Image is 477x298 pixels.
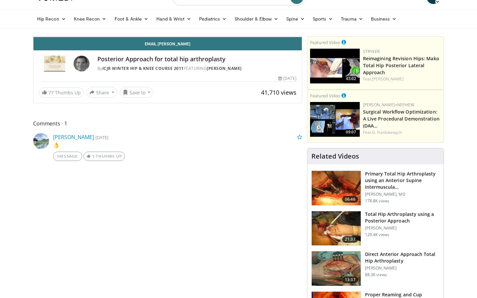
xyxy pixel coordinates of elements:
[365,171,440,190] h3: Primary Total Hip Arthroplasty using an Anterior Supine Intermuscula…
[342,196,358,203] span: 06:46
[363,109,440,129] a: Surgical Workflow Optimization: A Live Procedural Demonstration (DAA…
[365,251,440,264] h3: Direct Anterior Approach Total Hip Arthroplasty
[97,66,296,72] div: By FEATURING
[207,66,242,71] a: [PERSON_NAME]
[309,12,337,25] a: Sports
[310,49,360,83] a: 43:02
[282,12,308,25] a: Spine
[261,88,296,96] span: 41,710 views
[312,171,361,205] img: 263423_3.png.150x105_q85_crop-smart_upscale.jpg
[311,152,359,160] h4: Related Videos
[365,266,440,271] p: [PERSON_NAME]
[365,232,389,237] p: 129.4K views
[33,37,302,50] a: Email [PERSON_NAME]
[33,12,70,25] a: Hip Recon
[70,12,111,25] a: Knee Recon
[120,87,154,98] button: Save to
[342,276,358,283] span: 13:37
[365,198,389,204] p: 178.8K views
[312,251,361,286] img: 294118_0000_1.png.150x105_q85_crop-smart_upscale.jpg
[344,129,358,135] span: 09:07
[363,76,441,82] div: Feat.
[53,141,302,149] p: 👌
[310,49,360,83] img: 6632ea9e-2a24-47c5-a9a2-6608124666dc.150x105_q85_crop-smart_upscale.jpg
[365,211,440,224] h3: Total Hip Arthroplasty using a Posterior Approach
[53,152,82,161] a: Message
[363,49,380,54] a: Stryker
[33,133,49,149] img: Avatar
[53,133,94,141] a: [PERSON_NAME]
[33,119,302,128] span: Comments 1
[311,211,440,246] a: 21:37 Total Hip Arthroplasty using a Posterior Approach [PERSON_NAME] 129.4K views
[365,225,440,231] p: [PERSON_NAME]
[363,129,441,135] div: Feat.
[312,211,361,246] img: 286987_0000_1.png.150x105_q85_crop-smart_upscale.jpg
[310,93,340,99] small: Featured Video
[48,89,54,96] span: 77
[344,76,358,82] span: 43:02
[74,56,89,72] img: Avatar
[310,102,360,137] img: bcfc90b5-8c69-4b20-afee-af4c0acaf118.150x105_q85_crop-smart_upscale.jpg
[92,154,95,159] span: 1
[367,12,401,25] a: Business
[278,75,296,81] div: [DATE]
[342,236,358,243] span: 21:37
[372,76,403,82] a: [PERSON_NAME]
[152,12,195,25] a: Hand & Wrist
[311,251,440,286] a: 13:37 Direct Anterior Approach Total Hip Arthroplasty [PERSON_NAME] 88.3K views
[86,87,117,98] button: Share
[231,12,282,25] a: Shoulder & Elbow
[195,12,231,25] a: Pediatrics
[97,56,296,63] h4: Posterior Approach for total hip arthroplasty
[39,87,84,98] a: 77 Thumbs Up
[337,12,367,25] a: Trauma
[365,272,387,277] p: 88.3K views
[39,56,71,72] img: ICJR Winter Hip & Knee Course 2011
[310,39,340,45] small: Featured Video
[111,12,153,25] a: Foot & Ankle
[363,55,439,75] a: Reimagining Revision Hips: Mako Total Hip Posterior Lateral Approach
[311,171,440,206] a: 06:46 Primary Total Hip Arthroplasty using an Anterior Supine Intermuscula… [PERSON_NAME], MD 178...
[372,129,402,135] a: G. Haidukewych
[310,102,360,137] a: 09:07
[365,192,440,197] p: [PERSON_NAME], MD
[363,102,414,108] a: [PERSON_NAME]+Nephew
[95,134,108,140] small: [DATE]
[83,152,125,161] a: 1 Thumbs Up
[102,66,184,71] a: ICJR Winter Hip & Knee Course 2011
